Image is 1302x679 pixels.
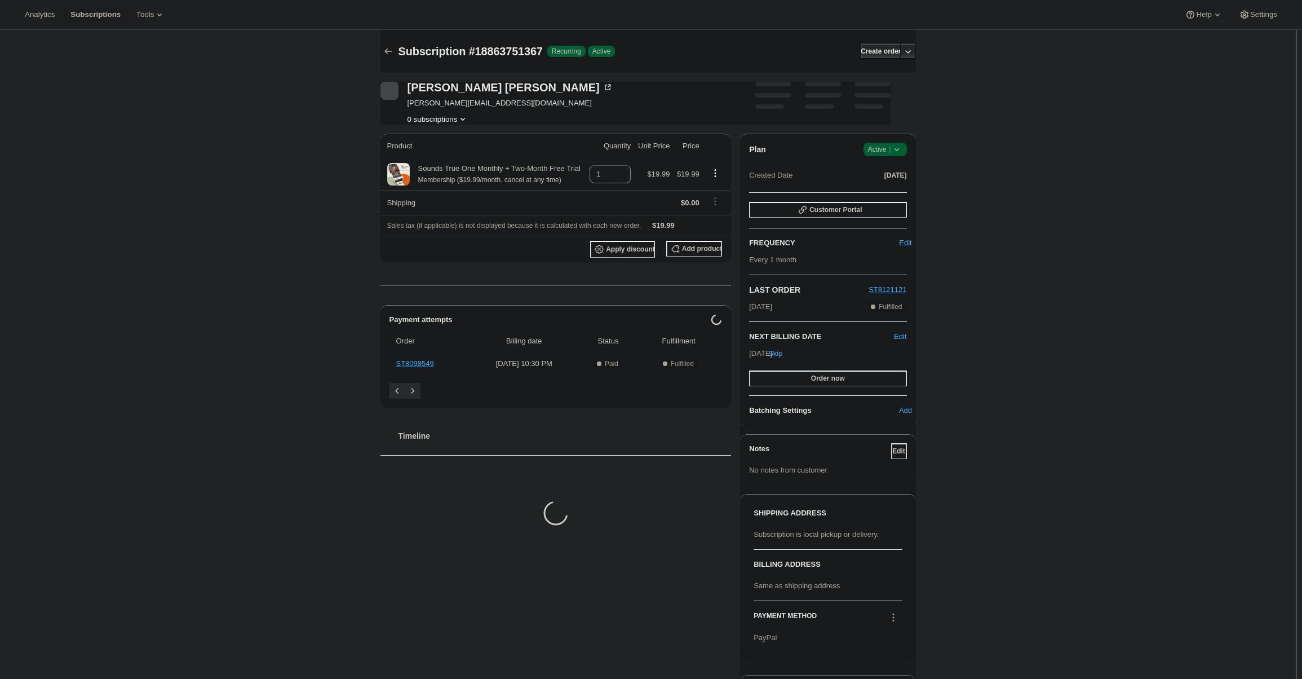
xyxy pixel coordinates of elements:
[754,633,777,642] span: PayPal
[768,345,783,363] button: Skip
[749,170,792,181] span: Created Date
[474,358,574,369] span: [DATE] · 10:30 PM
[652,221,675,230] span: $19.99
[681,199,699,207] span: $0.00
[474,336,574,347] span: Billing date
[899,237,911,249] span: Edit
[749,349,777,358] span: [DATE] ·
[387,163,410,186] img: product img
[749,284,869,296] h2: LAST ORDER
[606,245,655,254] span: Apply discount
[749,301,772,312] span: [DATE]
[1178,7,1229,23] button: Help
[552,47,581,56] span: Recurring
[749,331,894,342] h2: NEXT BILLING DATE
[869,285,906,294] a: ST8121121
[408,82,613,93] div: [PERSON_NAME] [PERSON_NAME]
[70,10,121,19] span: Subscriptions
[590,241,655,258] button: Apply discount
[581,336,635,347] span: Status
[380,82,398,100] span: Daniela Hess
[898,234,914,252] button: Edit
[671,359,694,368] span: Fulfilled
[1232,7,1284,23] button: Settings
[868,144,902,155] span: Active
[861,47,901,56] span: Create order
[749,466,827,474] span: No notes from customer
[634,134,673,158] th: Unit Price
[389,329,471,354] th: Order
[749,443,891,459] h3: Notes
[899,405,912,416] span: Add
[408,113,469,125] button: Product actions
[586,134,635,158] th: Quantity
[891,443,907,459] button: Edit
[894,331,906,342] button: Edit
[869,284,906,296] button: ST8121121
[408,98,613,109] span: [PERSON_NAME][EMAIL_ADDRESS][DOMAIN_NAME]
[130,7,172,23] button: Tools
[749,405,904,416] h6: Batching Settings
[749,255,796,264] span: Every 1 month
[861,43,901,59] button: Create order
[64,7,127,23] button: Subscriptions
[380,134,586,158] th: Product
[418,176,561,184] small: Membership ($19.99/month. cancel at any time)
[410,163,581,186] div: Sounds True One Monthly + Two-Month Free Trial
[666,241,722,257] button: Add product
[809,205,862,214] span: Customer Portal
[642,336,715,347] span: Fulfillment
[898,402,914,420] button: Add
[389,314,711,325] h2: Payment attempts
[1250,10,1277,19] span: Settings
[768,348,782,359] span: Skip
[811,374,845,383] span: Order now
[754,530,879,539] span: Subscription is local pickup or delivery.
[706,167,724,179] button: Product actions
[749,371,906,386] button: Order now
[396,359,434,368] a: ST8098549
[892,447,905,456] span: Edit
[380,190,586,215] th: Shipping
[749,237,904,249] h2: FREQUENCY
[749,202,906,218] button: Customer Portal
[884,171,907,180] span: [DATE]
[1196,10,1211,19] span: Help
[749,144,766,155] h2: Plan
[889,145,891,154] span: |
[754,611,817,627] h3: PAYMENT METHOD
[706,195,724,208] button: Shipping actions
[754,559,902,570] h3: BILLING ADDRESS
[380,43,396,59] button: Subscriptions
[398,430,732,442] h2: Timeline
[677,170,699,178] span: $19.99
[387,222,641,230] span: Sales tax (if applicable) is not displayed because it is calculated with each new order.
[754,581,840,590] span: Same as shipping address
[605,359,618,368] span: Paid
[18,7,61,23] button: Analytics
[673,134,702,158] th: Price
[879,302,902,311] span: Fulfilled
[25,10,55,19] span: Analytics
[648,170,670,178] span: $19.99
[754,508,902,519] h3: SHIPPING ADDRESS
[398,45,543,58] span: Subscription #18863751367
[884,167,907,183] button: [DATE]
[136,10,154,19] span: Tools
[592,47,611,56] span: Active
[389,383,723,399] nav: Pagination
[682,244,722,253] span: Add product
